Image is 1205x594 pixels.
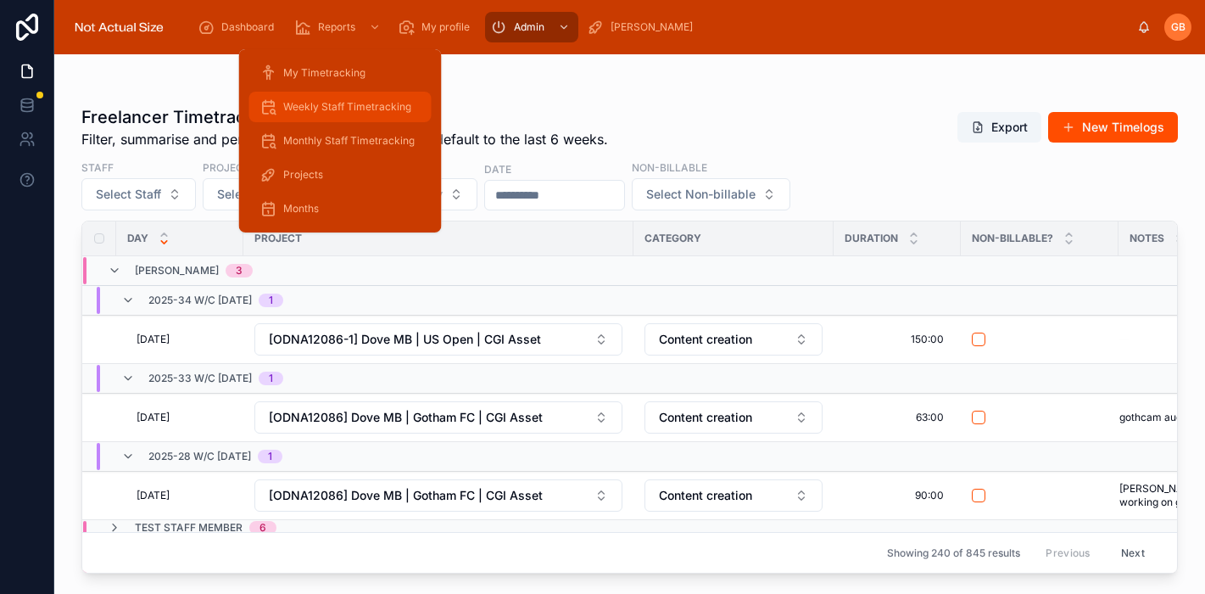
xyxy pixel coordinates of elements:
[611,20,693,34] span: [PERSON_NAME]
[96,186,161,203] span: Select Staff
[484,161,511,177] label: Date
[249,92,432,122] a: Weekly Staff Timetracking
[81,105,608,129] h1: Freelancer Timetracking
[659,409,752,426] span: Content creation
[289,12,389,42] a: Reports
[283,202,319,216] span: Months
[283,100,411,114] span: Weekly Staff Timetracking
[916,411,944,424] span: 63:00
[659,331,752,348] span: Content creation
[318,20,355,34] span: Reports
[644,401,823,434] button: Select Button
[259,521,266,535] div: 6
[148,372,252,385] span: 2025-33 w/c [DATE]
[1130,232,1164,245] span: Notes
[1171,20,1185,34] span: GB
[1119,333,1130,346] span: --
[249,160,432,190] a: Projects
[203,160,250,175] label: Project
[644,323,823,356] button: Select Button
[485,12,578,42] a: Admin
[972,232,1053,245] span: Non-billable?
[646,186,756,203] span: Select Non-billable
[269,331,541,348] span: [ODNA12086-1] Dove MB | US Open | CGI Asset
[137,489,170,502] span: [DATE]
[137,333,170,346] span: [DATE]
[254,401,622,434] button: Select Button
[269,294,273,307] div: 1
[514,20,544,34] span: Admin
[269,372,273,385] div: 1
[421,20,470,34] span: My profile
[283,134,415,148] span: Monthly Staff Timetracking
[148,294,252,307] span: 2025-34 w/c [DATE]
[236,264,243,277] div: 3
[283,66,365,80] span: My Timetracking
[135,521,243,535] span: Test staff member
[249,58,432,88] a: My Timetracking
[127,232,148,245] span: Day
[1109,540,1157,566] button: Next
[1048,112,1178,143] button: New Timelogs
[81,129,608,149] span: Filter, summarise and perform bulk actions. Filtered by default to the last 6 weeks.
[192,12,286,42] a: Dashboard
[148,450,251,463] span: 2025-28 w/c [DATE]
[221,20,274,34] span: Dashboard
[249,126,432,156] a: Monthly Staff Timetracking
[911,333,944,346] span: 150:00
[269,409,543,426] span: [ODNA12086] Dove MB | Gotham FC | CGI Asset
[217,186,296,203] span: Select Project
[135,264,219,277] span: [PERSON_NAME]
[644,479,823,512] button: Select Button
[249,193,432,224] a: Months
[137,411,170,424] span: [DATE]
[659,487,752,504] span: Content creation
[957,112,1041,143] button: Export
[81,160,114,175] label: Staff
[632,160,707,175] label: Non-billable
[254,232,302,245] span: Project
[268,450,272,463] div: 1
[254,323,622,356] button: Select Button
[632,178,790,210] button: Select Button
[644,232,701,245] span: Category
[81,178,196,210] button: Select Button
[582,12,705,42] a: [PERSON_NAME]
[887,546,1020,560] span: Showing 240 of 845 results
[254,479,622,512] button: Select Button
[283,168,323,182] span: Projects
[915,489,944,502] span: 90:00
[845,232,898,245] span: Duration
[68,14,170,41] img: App logo
[184,8,1137,46] div: scrollable content
[269,487,543,504] span: [ODNA12086] Dove MB | Gotham FC | CGI Asset
[203,178,331,210] button: Select Button
[393,12,482,42] a: My profile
